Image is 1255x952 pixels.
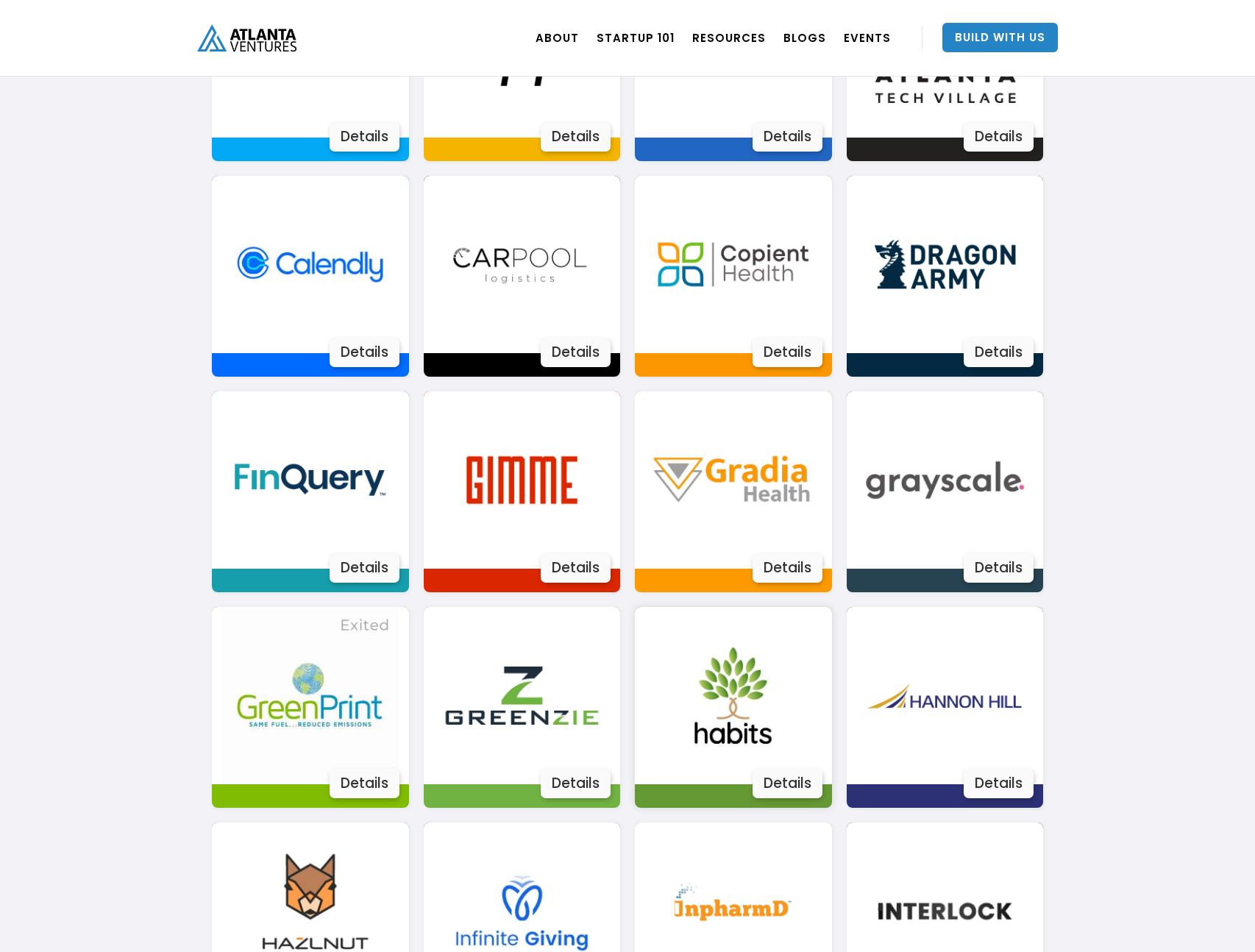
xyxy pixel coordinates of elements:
[330,122,399,152] div: Details
[783,17,826,58] a: BLOGS
[330,553,399,583] div: Details
[644,607,822,784] img: Image 3
[536,17,579,58] a: ABOUT
[433,607,611,784] img: Image 3
[964,122,1034,152] div: Details
[692,17,766,58] a: RESOURCES
[856,391,1034,569] img: Image 3
[753,553,822,583] div: Details
[644,176,822,353] img: Image 3
[856,607,1034,784] img: Image 3
[433,176,611,353] img: Image 3
[844,17,891,58] a: EVENTS
[330,769,399,798] div: Details
[644,391,822,569] img: Image 3
[221,607,399,784] img: Image 3
[753,769,822,798] div: Details
[541,338,611,367] div: Details
[221,176,399,353] img: Image 3
[964,338,1034,367] div: Details
[856,176,1034,353] img: Image 3
[541,553,611,583] div: Details
[597,17,675,58] a: Startup 101
[330,338,399,367] div: Details
[433,391,611,569] img: Image 3
[753,122,822,152] div: Details
[753,338,822,367] div: Details
[964,769,1034,798] div: Details
[541,769,611,798] div: Details
[964,553,1034,583] div: Details
[942,23,1058,52] a: Build With Us
[221,391,399,569] img: Image 3
[541,122,611,152] div: Details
